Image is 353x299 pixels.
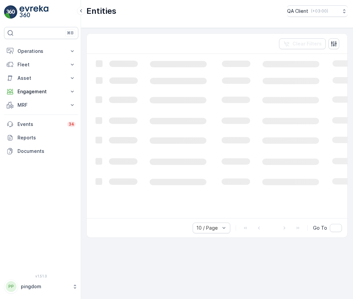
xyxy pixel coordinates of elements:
button: Engagement [4,85,78,98]
p: ( +03:00 ) [311,8,328,14]
a: Reports [4,131,78,144]
a: Documents [4,144,78,158]
p: Engagement [17,88,65,95]
button: MRF [4,98,78,112]
p: Events [17,121,63,128]
p: pingdom [21,283,69,290]
p: Documents [17,148,76,155]
p: QA Client [287,8,308,14]
button: PPpingdom [4,279,78,294]
p: Operations [17,48,65,55]
a: Events34 [4,118,78,131]
button: Operations [4,44,78,58]
button: QA Client(+03:00) [287,5,348,17]
button: Clear Filters [279,38,326,49]
span: Go To [313,225,327,231]
p: Fleet [17,61,65,68]
p: Entities [86,6,116,16]
img: logo [4,5,17,19]
p: MRF [17,102,65,108]
p: Clear Filters [292,40,322,47]
button: Fleet [4,58,78,71]
button: Asset [4,71,78,85]
img: logo_light-DOdMpM7g.png [19,5,48,19]
p: Asset [17,75,65,81]
span: v 1.51.0 [4,274,78,278]
p: Reports [17,134,76,141]
p: 34 [69,122,74,127]
p: ⌘B [67,30,74,36]
div: PP [6,281,16,292]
